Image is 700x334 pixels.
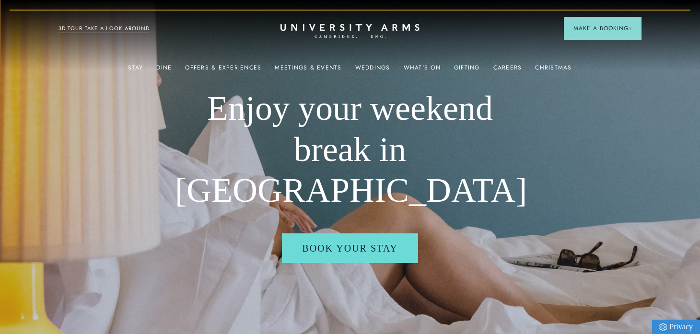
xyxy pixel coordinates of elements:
[58,24,150,33] a: 3D TOUR:TAKE A LOOK AROUND
[535,64,572,77] a: Christmas
[282,233,418,263] a: Book your stay
[280,24,420,39] a: Home
[355,64,390,77] a: Weddings
[128,64,143,77] a: Stay
[564,17,642,40] button: Make a BookingArrow icon
[185,64,261,77] a: Offers & Experiences
[629,27,632,30] img: Arrow icon
[573,24,632,33] span: Make a Booking
[156,64,172,77] a: Dine
[659,323,667,331] img: Privacy
[454,64,480,77] a: Gifting
[652,320,700,334] a: Privacy
[404,64,441,77] a: What's On
[493,64,522,77] a: Careers
[175,88,525,211] h1: Enjoy your weekend break in [GEOGRAPHIC_DATA]
[275,64,341,77] a: Meetings & Events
